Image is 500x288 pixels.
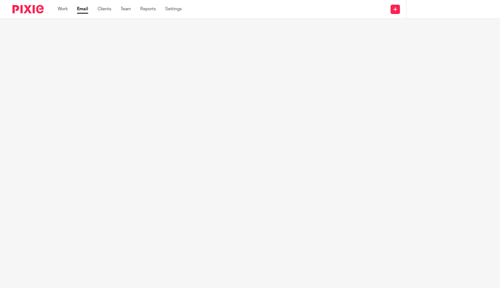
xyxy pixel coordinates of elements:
a: Work [58,6,68,12]
a: Clients [98,6,111,12]
a: Reports [140,6,156,12]
a: Email [77,6,88,12]
img: Pixie [12,5,44,13]
a: Settings [165,6,182,12]
a: Team [121,6,131,12]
